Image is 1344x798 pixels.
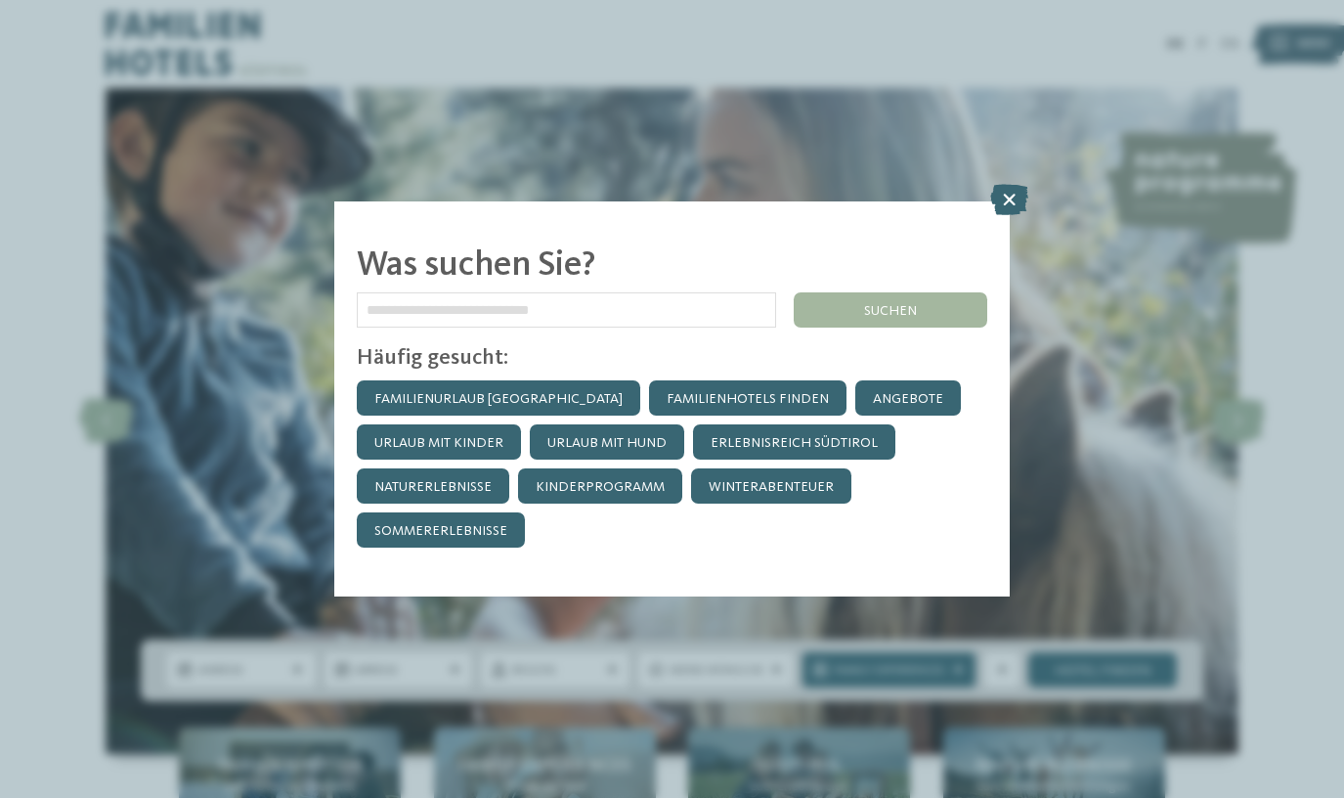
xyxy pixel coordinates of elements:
[357,380,640,416] a: Familienurlaub [GEOGRAPHIC_DATA]
[357,248,595,284] span: Was suchen Sie?
[357,512,525,548] a: Sommererlebnisse
[691,468,851,504] a: Winterabenteuer
[357,468,509,504] a: Naturerlebnisse
[357,347,508,369] span: Häufig gesucht:
[794,292,987,328] div: suchen
[693,424,895,460] a: Erlebnisreich Südtirol
[518,468,682,504] a: Kinderprogramm
[357,424,521,460] a: Urlaub mit Kinder
[530,424,684,460] a: Urlaub mit Hund
[649,380,846,416] a: Familienhotels finden
[855,380,961,416] a: Angebote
